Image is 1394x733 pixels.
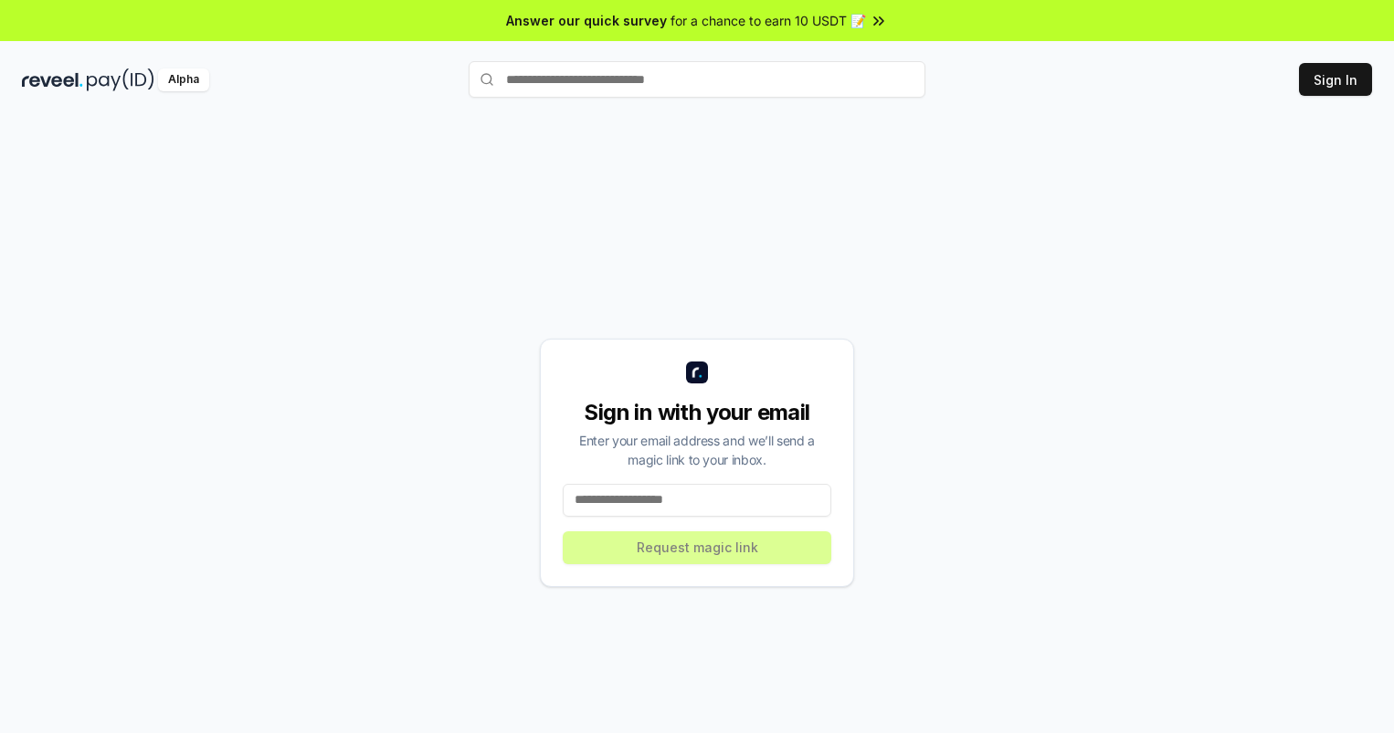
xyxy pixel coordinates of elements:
img: pay_id [87,68,154,91]
button: Sign In [1299,63,1372,96]
span: Answer our quick survey [506,11,667,30]
span: for a chance to earn 10 USDT 📝 [671,11,866,30]
img: logo_small [686,361,708,383]
div: Alpha [158,68,209,91]
img: reveel_dark [22,68,83,91]
div: Sign in with your email [563,398,831,427]
div: Enter your email address and we’ll send a magic link to your inbox. [563,431,831,469]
